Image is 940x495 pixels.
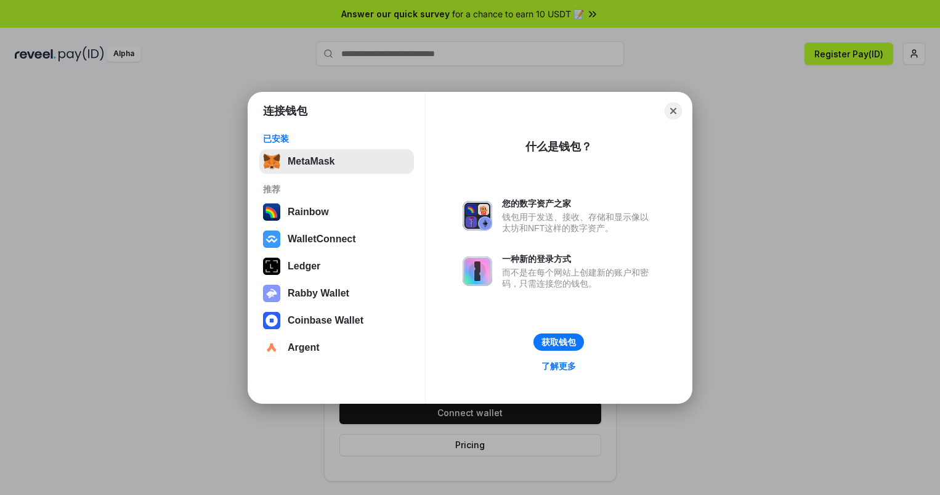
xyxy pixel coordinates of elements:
img: svg+xml,%3Csvg%20width%3D%2228%22%20height%3D%2228%22%20viewBox%3D%220%200%2028%2028%22%20fill%3D... [263,339,280,356]
div: 钱包用于发送、接收、存储和显示像以太坊和NFT这样的数字资产。 [502,211,655,234]
div: MetaMask [288,156,334,167]
div: Coinbase Wallet [288,315,363,326]
div: 了解更多 [541,361,576,372]
div: 已安装 [263,133,410,144]
button: WalletConnect [259,227,414,252]
button: Close [665,102,682,120]
h1: 连接钱包 [263,104,307,118]
img: svg+xml,%3Csvg%20xmlns%3D%22http%3A%2F%2Fwww.w3.org%2F2000%2Fsvg%22%20width%3D%2228%22%20height%3... [263,258,280,275]
button: Rabby Wallet [259,281,414,306]
div: Argent [288,342,320,353]
img: svg+xml,%3Csvg%20xmlns%3D%22http%3A%2F%2Fwww.w3.org%2F2000%2Fsvg%22%20fill%3D%22none%22%20viewBox... [463,201,492,231]
button: Ledger [259,254,414,279]
button: Argent [259,335,414,360]
div: Rabby Wallet [288,288,349,299]
button: MetaMask [259,149,414,174]
div: 获取钱包 [541,337,576,348]
div: 什么是钱包？ [525,139,592,154]
img: svg+xml,%3Csvg%20fill%3D%22none%22%20height%3D%2233%22%20viewBox%3D%220%200%2035%2033%22%20width%... [263,153,280,170]
div: 推荐 [263,184,410,195]
button: Rainbow [259,200,414,224]
div: Rainbow [288,207,329,218]
img: svg+xml,%3Csvg%20width%3D%2228%22%20height%3D%2228%22%20viewBox%3D%220%200%2028%2028%22%20fill%3D... [263,312,280,329]
button: Coinbase Wallet [259,308,414,333]
div: Ledger [288,261,320,272]
a: 了解更多 [534,358,583,374]
img: svg+xml,%3Csvg%20width%3D%22120%22%20height%3D%22120%22%20viewBox%3D%220%200%20120%20120%22%20fil... [263,203,280,221]
div: 一种新的登录方式 [502,253,655,264]
div: WalletConnect [288,234,356,245]
div: 您的数字资产之家 [502,198,655,209]
img: svg+xml,%3Csvg%20width%3D%2228%22%20height%3D%2228%22%20viewBox%3D%220%200%2028%2028%22%20fill%3D... [263,231,280,248]
button: 获取钱包 [533,333,584,351]
div: 而不是在每个网站上创建新的账户和密码，只需连接您的钱包。 [502,267,655,289]
img: svg+xml,%3Csvg%20xmlns%3D%22http%3A%2F%2Fwww.w3.org%2F2000%2Fsvg%22%20fill%3D%22none%22%20viewBox... [463,256,492,286]
img: svg+xml,%3Csvg%20xmlns%3D%22http%3A%2F%2Fwww.w3.org%2F2000%2Fsvg%22%20fill%3D%22none%22%20viewBox... [263,285,280,302]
